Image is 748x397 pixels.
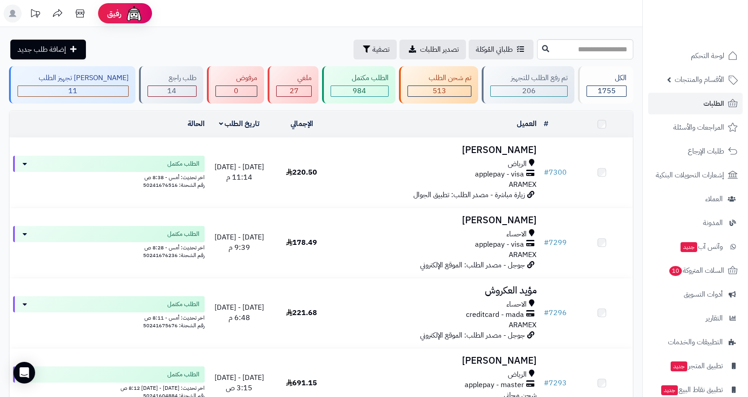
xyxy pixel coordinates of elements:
[691,50,724,62] span: لوحة التحكم
[706,312,723,325] span: التقارير
[544,118,548,129] a: #
[490,73,568,83] div: تم رفع الطلب للتجهيز
[215,73,258,83] div: مرفوض
[675,73,724,86] span: الأقسام والمنتجات
[517,118,537,129] a: العميل
[167,370,199,379] span: الطلب مكتمل
[544,378,549,388] span: #
[522,86,536,96] span: 206
[18,86,128,96] div: 11
[13,362,35,383] div: Open Intercom Messenger
[408,86,471,96] div: 513
[408,73,471,83] div: تم شحن الطلب
[13,242,205,252] div: اخر تحديث: أمس - 8:28 ص
[276,73,312,83] div: ملغي
[648,307,743,329] a: التقارير
[670,360,723,372] span: تطبيق المتجر
[660,383,723,396] span: تطبيق نقاط البيع
[290,86,299,96] span: 27
[544,307,549,318] span: #
[508,370,527,380] span: الرياض
[336,285,537,296] h3: مؤيد العكروش
[576,66,635,104] a: الكل1755
[331,86,388,96] div: 984
[125,5,143,23] img: ai-face.png
[508,159,527,169] span: الرياض
[681,242,697,252] span: جديد
[673,121,724,134] span: المراجعات والأسئلة
[433,86,446,96] span: 513
[188,118,205,129] a: الحالة
[215,372,264,393] span: [DATE] - [DATE] 3:15 ص
[68,86,77,96] span: 11
[648,284,743,305] a: أدوات التسويق
[687,7,739,26] img: logo-2.png
[544,307,567,318] a: #7296
[648,140,743,162] a: طلبات الإرجاع
[148,86,196,96] div: 14
[648,188,743,210] a: العملاء
[476,44,513,55] span: طلباتي المُوكلة
[397,66,480,104] a: تم شحن الطلب 513
[24,5,46,25] a: تحديثات المنصة
[336,145,537,155] h3: [PERSON_NAME]
[215,302,264,323] span: [DATE] - [DATE] 6:48 م
[336,356,537,366] h3: [PERSON_NAME]
[648,331,743,353] a: التطبيقات والخدمات
[544,237,567,248] a: #7299
[167,159,199,168] span: الطلب مكتمل
[656,169,724,181] span: إشعارات التحويلات البنكية
[148,73,197,83] div: طلب راجع
[18,44,66,55] span: إضافة طلب جديد
[167,230,199,239] span: الطلب مكتمل
[286,378,317,388] span: 691.15
[353,86,366,96] span: 984
[215,162,264,183] span: [DATE] - [DATE] 11:14 م
[143,321,205,329] span: رقم الشحنة: 50241675676
[648,93,743,114] a: الطلبات
[137,66,205,104] a: طلب راجع 14
[703,97,724,110] span: الطلبات
[286,167,317,178] span: 220.50
[648,260,743,281] a: السلات المتروكة10
[277,86,311,96] div: 27
[509,249,537,260] span: ARAMEX
[598,86,616,96] span: 1755
[544,237,549,248] span: #
[544,378,567,388] a: #7293
[354,40,397,59] button: تصفية
[7,66,137,104] a: [PERSON_NAME] تجهيز الطلب 11
[680,240,723,253] span: وآتس آب
[705,193,723,205] span: العملاء
[475,239,524,250] span: applepay - visa
[10,40,86,59] a: إضافة طلب جديد
[336,215,537,226] h3: [PERSON_NAME]
[491,86,568,96] div: 206
[480,66,577,104] a: تم رفع الطلب للتجهيز 206
[291,118,313,129] a: الإجمالي
[234,86,238,96] span: 0
[648,355,743,377] a: تطبيق المتجرجديد
[286,237,317,248] span: 178.49
[420,44,459,55] span: تصدير الطلبات
[167,86,176,96] span: 14
[13,312,205,322] div: اخر تحديث: أمس - 8:11 ص
[648,212,743,234] a: المدونة
[688,145,724,158] span: طلبات الإرجاع
[286,307,317,318] span: 221.68
[215,232,264,253] span: [DATE] - [DATE] 9:39 م
[466,310,524,320] span: creditcard - mada
[648,117,743,138] a: المراجعات والأسئلة
[420,330,525,341] span: جوجل - مصدر الطلب: الموقع الإلكتروني
[219,118,260,129] a: تاريخ الطلب
[167,300,199,309] span: الطلب مكتمل
[684,288,723,301] span: أدوات التسويق
[509,179,537,190] span: ARAMEX
[320,66,397,104] a: الطلب مكتمل 984
[18,73,129,83] div: [PERSON_NAME] تجهيز الطلب
[587,73,627,83] div: الكل
[506,299,527,310] span: الاحساء
[671,361,687,371] span: جديد
[107,8,121,19] span: رفيق
[668,264,724,277] span: السلات المتروكة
